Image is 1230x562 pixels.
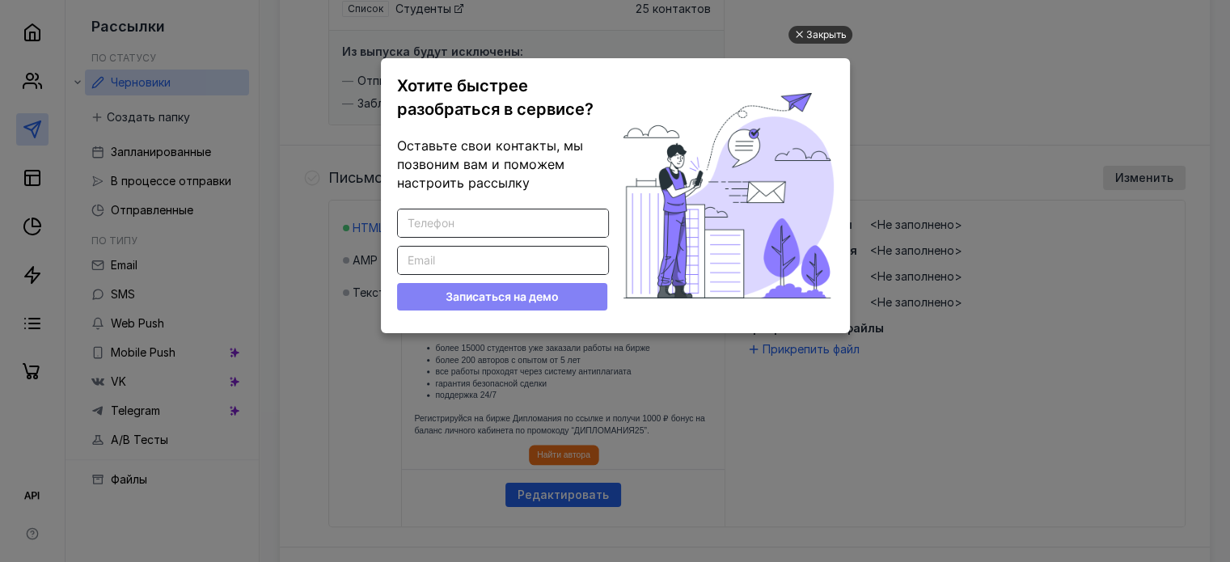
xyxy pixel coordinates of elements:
input: Email [398,247,608,274]
span: Оставьте свои контакты, мы позвоним вам и поможем настроить рассылку [397,137,583,191]
button: Записаться на демо [397,283,607,311]
input: Телефон [398,209,608,237]
span: Хотите быстрее разобраться в сервисе? [397,76,594,119]
div: Закрыть [806,26,847,44]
